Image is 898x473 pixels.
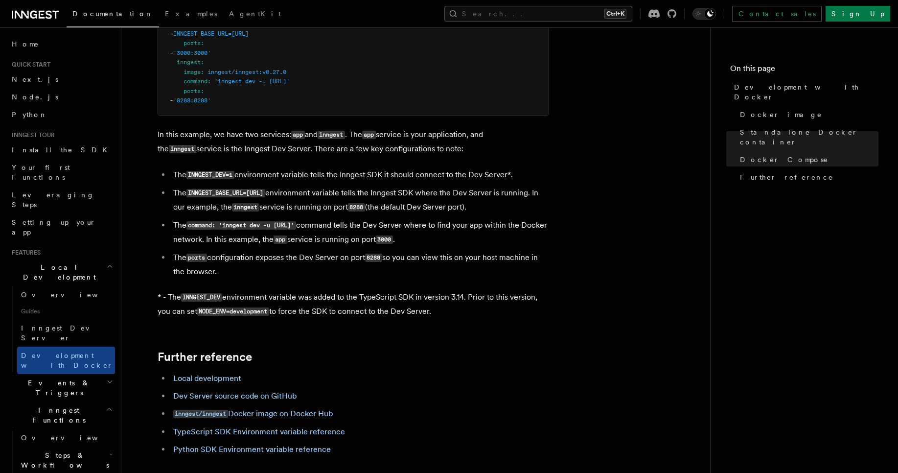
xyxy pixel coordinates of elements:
button: Local Development [8,259,115,286]
a: Node.js [8,88,115,106]
span: - [170,97,173,104]
code: inngest [318,131,345,139]
li: The configuration exposes the Dev Server on port so you can view this on your host machine in the... [170,251,549,279]
code: ports [186,254,207,262]
a: Install the SDK [8,141,115,159]
span: - [170,30,173,37]
a: Development with Docker [730,78,878,106]
a: Documentation [67,3,159,27]
a: Examples [159,3,223,26]
a: TypeScript SDK Environment variable reference [173,427,345,436]
span: command [184,78,207,85]
code: INNGEST_DEV=1 [186,171,234,179]
a: Next.js [8,71,115,88]
kbd: Ctrl+K [604,9,626,19]
span: Docker Compose [740,155,829,165]
a: Home [8,35,115,53]
li: The environment variable tells the Inngest SDK where the Dev Server is running. In our example, t... [170,186,549,214]
a: Your first Functions [8,159,115,186]
code: command: 'inngest dev -u [URL]' [186,221,296,230]
a: inngest/inngestDocker image on Docker Hub [173,409,333,418]
span: ports [184,40,201,47]
button: Inngest Functions [8,402,115,429]
code: 8288 [365,254,382,262]
a: Standalone Docker container [736,123,878,151]
a: Overview [17,429,115,447]
a: Dev Server source code on GitHub [173,391,297,401]
span: Docker image [740,110,822,119]
span: Overview [21,434,122,442]
span: Standalone Docker container [740,127,878,147]
a: Leveraging Steps [8,186,115,213]
span: inngest/inngest:v0.27.0 [207,69,286,75]
h4: On this page [730,63,878,78]
a: Docker image [736,106,878,123]
span: Node.js [12,93,58,101]
code: NODE_ENV=development [197,307,269,316]
p: In this example, we have two services: and . The service is your application, and the service is ... [158,128,549,156]
a: Inngest Dev Server [17,319,115,347]
span: Inngest Functions [8,405,106,425]
span: : [201,59,204,66]
span: Development with Docker [21,352,113,369]
span: Documentation [72,10,153,18]
span: Overview [21,291,122,299]
button: Search...Ctrl+K [444,6,632,22]
code: app [362,131,376,139]
a: Setting up your app [8,213,115,241]
a: Docker Compose [736,151,878,168]
code: inngest/inngest [173,410,228,418]
a: Python SDK Environment variable reference [173,445,331,454]
code: INNGEST_BASE_URL=[URL] [186,189,265,197]
span: Quick start [8,61,50,69]
span: '8288:8288' [173,97,211,104]
span: : [201,88,204,95]
code: 3000 [376,236,393,244]
span: Examples [165,10,217,18]
a: Local development [173,374,241,383]
code: app [274,236,287,244]
span: AgentKit [229,10,281,18]
span: Setting up your app [12,218,96,236]
a: Sign Up [826,6,890,22]
span: Steps & Workflows [17,450,109,470]
code: INNGEST_DEV [181,293,222,302]
span: Inngest Dev Server [21,324,105,342]
a: AgentKit [223,3,287,26]
span: INNGEST_BASE_URL=[URL] [173,30,249,37]
span: inngest [177,59,201,66]
span: Inngest tour [8,131,55,139]
span: image [184,69,201,75]
span: Install the SDK [12,146,113,154]
span: 'inngest dev -u [URL]' [214,78,290,85]
a: Further reference [736,168,878,186]
a: Contact sales [732,6,822,22]
span: ports [184,88,201,95]
p: * - The environment variable was added to the TypeScript SDK in version 3.14. Prior to this versi... [158,290,549,319]
li: The command tells the Dev Server where to find your app within the Docker network. In this exampl... [170,218,549,247]
a: Overview [17,286,115,304]
span: : [207,78,211,85]
span: Development with Docker [734,82,878,102]
span: Guides [17,304,115,319]
button: Events & Triggers [8,374,115,402]
span: Leveraging Steps [12,191,94,209]
a: Python [8,106,115,123]
span: Local Development [8,262,107,282]
a: Development with Docker [17,347,115,374]
span: - [170,49,173,56]
div: Local Development [8,286,115,374]
span: Events & Triggers [8,378,107,398]
span: Python [12,111,47,118]
code: app [291,131,305,139]
span: Next.js [12,75,58,83]
code: 8288 [348,203,365,212]
code: inngest [169,145,196,153]
span: Further reference [740,172,833,182]
span: Your first Functions [12,164,70,181]
span: Features [8,249,41,257]
span: '3000:3000' [173,49,211,56]
li: The environment variable tells the Inngest SDK it should connect to the Dev Server*. [170,168,549,182]
span: : [201,69,204,75]
code: inngest [232,203,259,212]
